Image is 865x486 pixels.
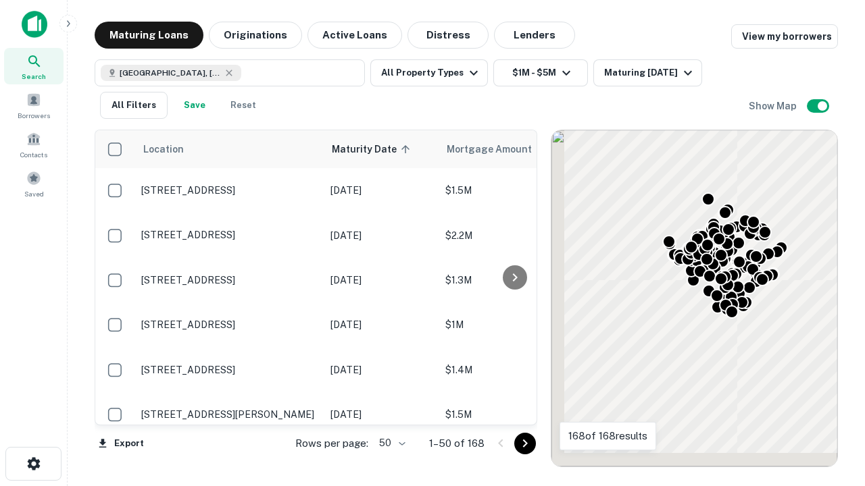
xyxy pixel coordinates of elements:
p: [STREET_ADDRESS][PERSON_NAME] [141,408,317,421]
span: Saved [24,188,44,199]
p: 1–50 of 168 [429,435,485,452]
img: capitalize-icon.png [22,11,47,38]
th: Location [134,130,324,168]
p: [DATE] [330,183,432,198]
p: [STREET_ADDRESS] [141,364,317,376]
p: [DATE] [330,407,432,422]
button: Distress [407,22,489,49]
p: [STREET_ADDRESS] [141,319,317,331]
p: 168 of 168 results [568,428,647,444]
p: Rows per page: [295,435,368,452]
p: $2.2M [445,228,580,243]
button: Originations [209,22,302,49]
button: Go to next page [514,433,536,454]
span: Contacts [20,149,47,160]
span: Mortgage Amount [447,141,549,157]
p: [DATE] [330,362,432,377]
div: 0 0 [551,130,837,466]
p: [STREET_ADDRESS] [141,229,317,241]
p: $1M [445,317,580,332]
div: 50 [374,433,407,453]
div: Maturing [DATE] [604,65,696,81]
p: [STREET_ADDRESS] [141,274,317,286]
button: Maturing [DATE] [593,59,702,86]
span: [GEOGRAPHIC_DATA], [GEOGRAPHIC_DATA], [GEOGRAPHIC_DATA] [120,67,221,79]
p: $1.5M [445,407,580,422]
button: Reset [222,92,265,119]
button: $1M - $5M [493,59,588,86]
a: Contacts [4,126,64,163]
span: Maturity Date [332,141,414,157]
th: Maturity Date [324,130,439,168]
p: [DATE] [330,317,432,332]
button: Save your search to get updates of matches that match your search criteria. [173,92,216,119]
p: [DATE] [330,273,432,288]
span: Location [143,141,184,157]
button: Export [95,433,147,454]
p: [STREET_ADDRESS] [141,184,317,196]
button: [GEOGRAPHIC_DATA], [GEOGRAPHIC_DATA], [GEOGRAPHIC_DATA] [95,59,365,86]
p: $1.4M [445,362,580,377]
span: Borrowers [18,110,50,121]
a: Saved [4,165,64,202]
th: Mortgage Amount [439,130,587,168]
button: All Filters [100,92,168,119]
a: Borrowers [4,87,64,124]
button: Maturing Loans [95,22,203,49]
button: Active Loans [307,22,402,49]
span: Search [22,71,46,82]
button: Lenders [494,22,575,49]
a: Search [4,48,64,84]
p: $1.5M [445,183,580,198]
h6: Show Map [749,99,799,113]
a: View my borrowers [731,24,838,49]
button: All Property Types [370,59,488,86]
p: $1.3M [445,273,580,288]
p: [DATE] [330,228,432,243]
iframe: Chat Widget [797,378,865,443]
